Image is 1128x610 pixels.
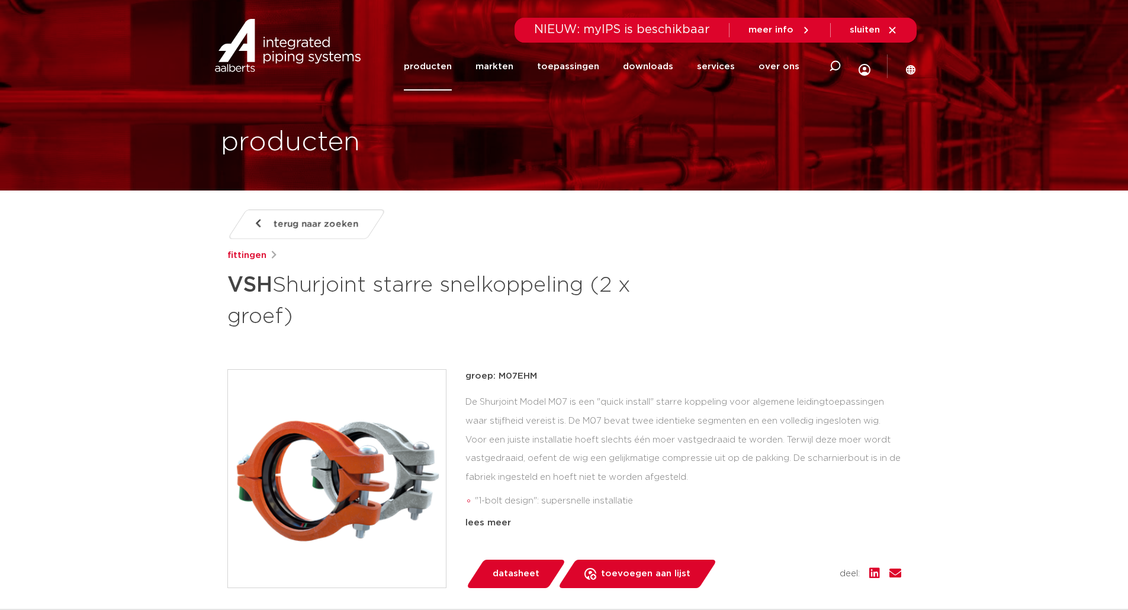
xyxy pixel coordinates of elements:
a: toepassingen [537,43,599,91]
span: sluiten [850,25,880,34]
a: datasheet [465,560,566,588]
span: meer info [748,25,793,34]
h1: Shurjoint starre snelkoppeling (2 x groef) [227,267,672,331]
a: services [697,43,735,91]
a: fittingen [227,248,266,263]
span: datasheet [493,564,539,583]
a: terug naar zoeken [227,209,385,239]
span: terug naar zoeken [274,215,358,234]
li: "1-bolt design": supersnelle installatie [475,492,901,511]
a: over ons [759,43,799,91]
strong: VSH [227,275,272,296]
a: producten [404,43,452,91]
div: De Shurjoint Model M07 is een "quick install" starre koppeling voor algemene leidingtoepassingen ... [465,393,901,511]
a: meer info [748,25,811,35]
span: NIEUW: myIPS is beschikbaar [534,24,710,35]
h1: producten [221,124,360,162]
a: markten [475,43,513,91]
img: Product Image for VSH Shurjoint starre snelkoppeling (2 x groef) [228,370,446,588]
div: lees meer [465,516,901,530]
a: sluiten [850,25,898,35]
a: downloads [623,43,673,91]
p: groep: M07EHM [465,369,901,383]
span: toevoegen aan lijst [601,564,690,583]
div: my IPS [859,39,870,94]
li: gepatenteerd wigontwerp [475,511,901,530]
nav: Menu [404,43,799,91]
span: deel: [840,567,860,581]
